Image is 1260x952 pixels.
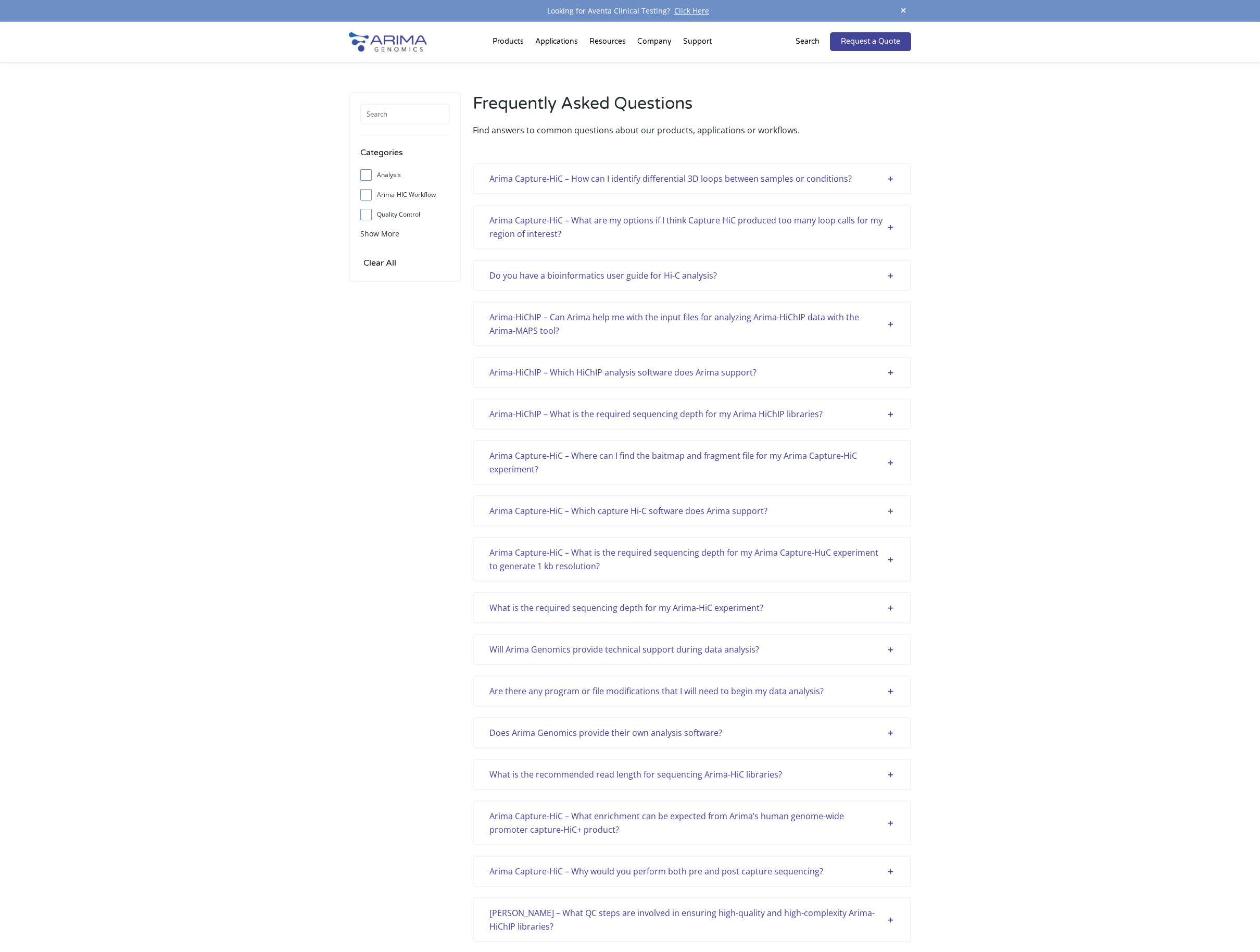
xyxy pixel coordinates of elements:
[489,546,894,573] div: Arima Capture-HiC – What is the required sequencing depth for my Arima Capture-HuC experiment to ...
[360,229,399,239] span: Show More
[489,768,894,781] div: What is the recommended read length for sequencing Arima-HiC libraries?
[489,865,894,878] div: Arima Capture-HiC – Why would you perform both pre and post capture sequencing?
[489,407,894,421] div: Arima-HiChIP – What is the required sequencing depth for my Arima HiChIP libraries?
[360,187,450,203] label: Arima-HIC Workflow
[670,6,713,16] a: Click Here
[489,172,894,185] div: Arima Capture-HiC – How can I identify differential 3D loops between samples or conditions?
[830,32,911,51] a: Request a Quote
[489,310,894,337] div: Arima-HiChIP – Can Arima help me with the input files for analyzing Arima-HiChIP data with the Ar...
[489,214,894,241] div: Arima Capture-HiC – What are my options if I think Capture HiC produced too many loop calls for m...
[349,4,911,18] div: Looking for Aventa Clinical Testing?
[489,601,894,615] div: What is the required sequencing depth for my Arima-HiC experiment?
[349,32,427,52] img: Arima-Genomics-logo
[360,167,450,183] label: Analysis
[360,104,450,124] input: Search
[360,146,450,167] h4: Categories
[473,92,911,123] h2: Frequently Asked Questions
[473,123,911,137] p: Find answers to common questions about our products, applications or workflows.
[489,366,894,379] div: Arima-HiChIP – Which HiChIP analysis software does Arima support?
[489,643,894,656] div: Will Arima Genomics provide technical support during data analysis?
[489,504,894,518] div: Arima Capture-HiC – Which capture Hi-C software does Arima support?
[489,726,894,740] div: Does Arima Genomics provide their own analysis software?
[489,269,894,282] div: Do you have a bioinformatics user guide for Hi-C analysis?
[489,809,894,836] div: Arima Capture-HiC – What enrichment can be expected from Arima’s human genome-wide promoter captu...
[796,35,820,48] p: Search
[360,207,450,222] label: Quality Control
[489,906,894,933] div: [PERSON_NAME] – What QC steps are involved in ensuring high-quality and high-complexity Arima-HiC...
[489,449,894,476] div: Arima Capture-HiC – Where can I find the baitmap and fragment file for my Arima Capture-HiC exper...
[489,684,894,698] div: Are there any program or file modifications that I will need to begin my data analysis?
[360,256,399,270] input: Clear All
